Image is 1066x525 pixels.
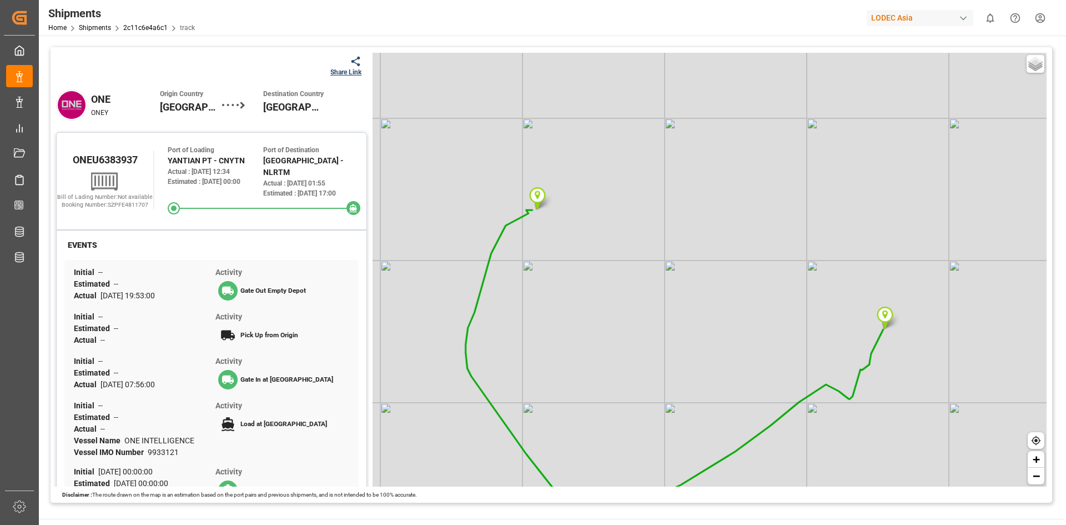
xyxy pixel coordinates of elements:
[98,467,153,476] span: [DATE] 00:00:00
[263,145,359,155] div: Port of Destination
[867,10,973,26] div: LODEC Asia
[74,436,124,445] span: Vessel Name
[263,99,325,114] span: [GEOGRAPHIC_DATA]
[215,467,242,476] span: Activity
[877,307,893,329] img: Marker
[100,291,155,300] span: [DATE] 19:53:00
[263,89,325,99] span: Destination Country
[168,177,263,187] div: Estimated : [DATE] 00:00
[240,486,350,494] span: Departure from [GEOGRAPHIC_DATA]
[48,5,195,22] div: Shipments
[74,357,98,366] span: Initial
[98,357,103,366] span: --
[74,279,114,288] span: Estimated
[330,67,361,77] div: Share Link
[1027,55,1044,73] a: Layers
[240,331,298,339] span: Pick Up from Origin
[114,279,118,288] span: --
[98,268,103,277] span: --
[74,312,98,321] span: Initial
[263,188,359,198] div: Estimated : [DATE] 17:00
[74,380,100,389] span: Actual
[215,401,242,410] span: Activity
[124,436,194,445] span: ONE INTELLIGENCE
[57,193,153,201] div: Bill of Lading Number: Not available
[1033,452,1040,466] span: +
[74,324,114,333] span: Estimated
[1003,6,1028,31] button: Help Center
[74,448,148,457] span: Vessel IMO Number
[79,24,111,32] a: Shipments
[74,401,98,410] span: Initial
[100,380,155,389] span: [DATE] 07:56:00
[73,154,138,166] span: ONEU6383937
[100,336,105,344] span: --
[168,167,263,177] div: Actual : [DATE] 12:34
[74,268,98,277] span: Initial
[114,368,118,377] span: --
[168,155,263,167] div: YANTIAN PT - CNYTN
[64,238,100,252] div: EVENTS
[263,178,359,188] div: Actual : [DATE] 01:55
[74,467,98,476] span: Initial
[168,145,263,155] div: Port of Loading
[123,24,168,32] a: 2c11c6e4a6c1
[240,420,327,428] span: Load at [GEOGRAPHIC_DATA]
[74,368,114,377] span: Estimated
[100,424,105,433] span: --
[978,6,1003,31] button: show 0 new notifications
[148,448,179,457] span: 9933121
[92,492,417,498] span: The route drawn on the map is an estimation based on the port pairs and previous shipments, and i...
[98,401,103,410] span: --
[57,201,153,209] div: Booking Number: SZPFE4811707
[867,7,978,28] button: LODEC Asia
[160,99,222,114] span: [GEOGRAPHIC_DATA]
[160,89,222,99] span: Origin Country
[56,89,87,121] img: one.png
[215,357,242,366] span: Activity
[74,291,100,300] span: Actual
[263,155,359,178] div: [GEOGRAPHIC_DATA] - NLRTM
[74,336,100,344] span: Actual
[263,89,325,121] div: Netherlands
[215,312,242,321] span: Activity
[1028,468,1044,484] a: Zoom out
[1028,451,1044,468] a: Zoom in
[62,492,92,498] span: Disclaimer :
[215,268,242,277] span: Activity
[114,479,168,488] span: [DATE] 00:00:00
[160,89,222,121] div: China
[240,376,333,383] span: Gate In at [GEOGRAPHIC_DATA]
[74,413,114,422] span: Estimated
[114,413,118,422] span: --
[74,424,100,433] span: Actual
[91,92,160,107] div: ONE
[48,24,67,32] a: Home
[529,187,546,210] img: Marker
[114,324,118,333] span: --
[1033,469,1040,483] span: −
[91,109,108,117] span: ONEY
[74,479,114,488] span: Estimated
[240,287,306,294] span: Gate Out Empty Depot
[98,312,103,321] span: --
